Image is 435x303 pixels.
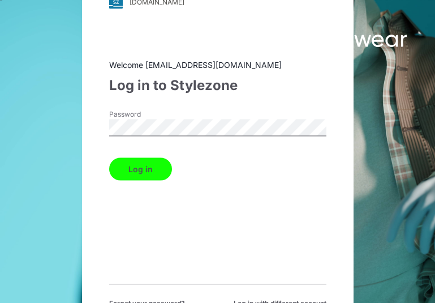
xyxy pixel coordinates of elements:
label: Password [109,109,188,119]
div: Log in to Stylezone [109,75,326,95]
button: Log in [109,157,172,180]
div: Welcome [EMAIL_ADDRESS][DOMAIN_NAME] [109,58,326,70]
